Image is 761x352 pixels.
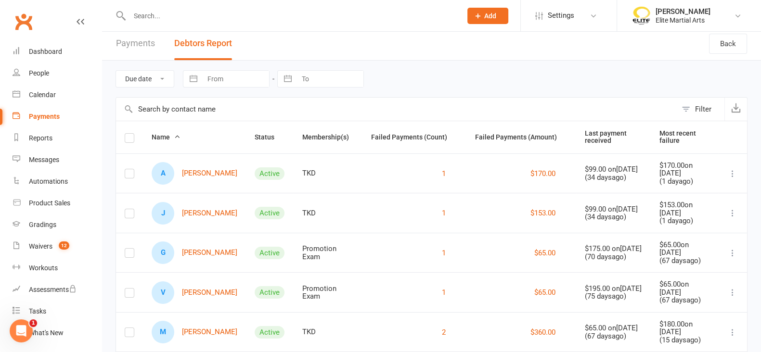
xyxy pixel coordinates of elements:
[29,156,59,163] div: Messages
[585,245,642,253] div: $175.00 on [DATE]
[659,162,709,177] div: $170.00 on [DATE]
[152,133,181,141] span: Name
[302,245,354,261] div: Promotion Exam
[29,329,64,337] div: What's New
[585,332,642,340] div: ( 67 days ago)
[152,162,237,185] a: A[PERSON_NAME]
[12,10,36,34] a: Clubworx
[302,328,354,336] div: TKD
[29,113,60,120] div: Payments
[152,321,174,343] div: Manuel Ponte
[659,320,709,336] div: $180.00 on [DATE]
[442,247,446,259] button: 1
[548,5,574,26] span: Settings
[534,287,555,298] button: $65.00
[530,207,555,219] button: $153.00
[29,177,68,185] div: Automations
[152,281,237,304] a: V[PERSON_NAME]
[659,177,709,186] div: ( 1 day ago)
[29,286,77,293] div: Assessments
[651,121,718,153] th: Most recent failure
[127,9,455,23] input: Search...
[442,287,446,298] button: 1
[585,174,642,182] div: ( 34 days ago)
[152,241,174,264] div: Gayatri Goyal
[13,171,102,192] a: Automations
[13,41,102,63] a: Dashboard
[475,133,568,141] span: Failed Payments (Amount)
[10,319,33,342] iframe: Intercom live chat
[29,307,46,315] div: Tasks
[530,327,555,338] button: $360.00
[585,324,642,332] div: $65.00 on [DATE]
[13,301,102,322] a: Tasks
[152,281,174,304] div: Veda Goyal
[29,264,58,272] div: Workouts
[116,27,155,60] a: Payments
[13,127,102,149] a: Reports
[13,149,102,171] a: Messages
[13,63,102,84] a: People
[656,16,710,25] div: Elite Martial Arts
[13,257,102,279] a: Workouts
[59,241,69,250] span: 12
[659,217,709,225] div: ( 1 day ago)
[709,34,747,54] a: Back
[467,8,508,24] button: Add
[484,12,496,20] span: Add
[174,27,232,60] button: Debtors Report
[29,199,70,207] div: Product Sales
[152,241,237,264] a: G[PERSON_NAME]
[29,134,52,142] div: Reports
[294,121,362,153] th: Membership(s)
[13,236,102,257] a: Waivers 12
[442,327,446,338] button: 2
[13,106,102,127] a: Payments
[13,322,102,344] a: What's New
[152,321,237,343] a: M[PERSON_NAME]
[29,319,37,327] span: 1
[659,336,709,344] div: ( 15 days ago)
[371,131,458,143] button: Failed Payments (Count)
[152,162,174,185] div: Anyelo Espinal
[255,247,284,259] div: Active
[13,279,102,301] a: Assessments
[442,168,446,179] button: 1
[534,247,555,259] button: $65.00
[302,209,354,217] div: TKD
[659,241,709,257] div: $65.00 on [DATE]
[302,169,354,177] div: TKD
[152,202,174,225] div: John Espinal
[659,280,709,296] div: $65.00 on [DATE]
[585,253,642,261] div: ( 70 days ago)
[116,98,677,121] input: Search by contact name
[13,214,102,236] a: Gradings
[152,131,181,143] button: Name
[656,7,710,16] div: [PERSON_NAME]
[255,326,284,339] div: Active
[442,207,446,219] button: 1
[29,69,49,77] div: People
[302,285,354,301] div: Promotion Exam
[585,213,642,221] div: ( 34 days ago)
[152,202,237,225] a: J[PERSON_NAME]
[255,286,284,299] div: Active
[585,285,642,293] div: $195.00 on [DATE]
[29,91,56,99] div: Calendar
[255,167,284,180] div: Active
[29,242,52,250] div: Waivers
[576,121,650,153] th: Last payment received
[255,131,285,143] button: Status
[585,292,642,301] div: ( 75 days ago)
[585,205,642,214] div: $99.00 on [DATE]
[255,133,285,141] span: Status
[530,168,555,179] button: $170.00
[13,192,102,214] a: Product Sales
[475,131,568,143] button: Failed Payments (Amount)
[29,48,62,55] div: Dashboard
[29,221,56,228] div: Gradings
[585,165,642,174] div: $99.00 on [DATE]
[297,71,363,87] input: To
[659,296,709,304] div: ( 67 days ago)
[632,6,651,25] img: thumb_image1508806937.png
